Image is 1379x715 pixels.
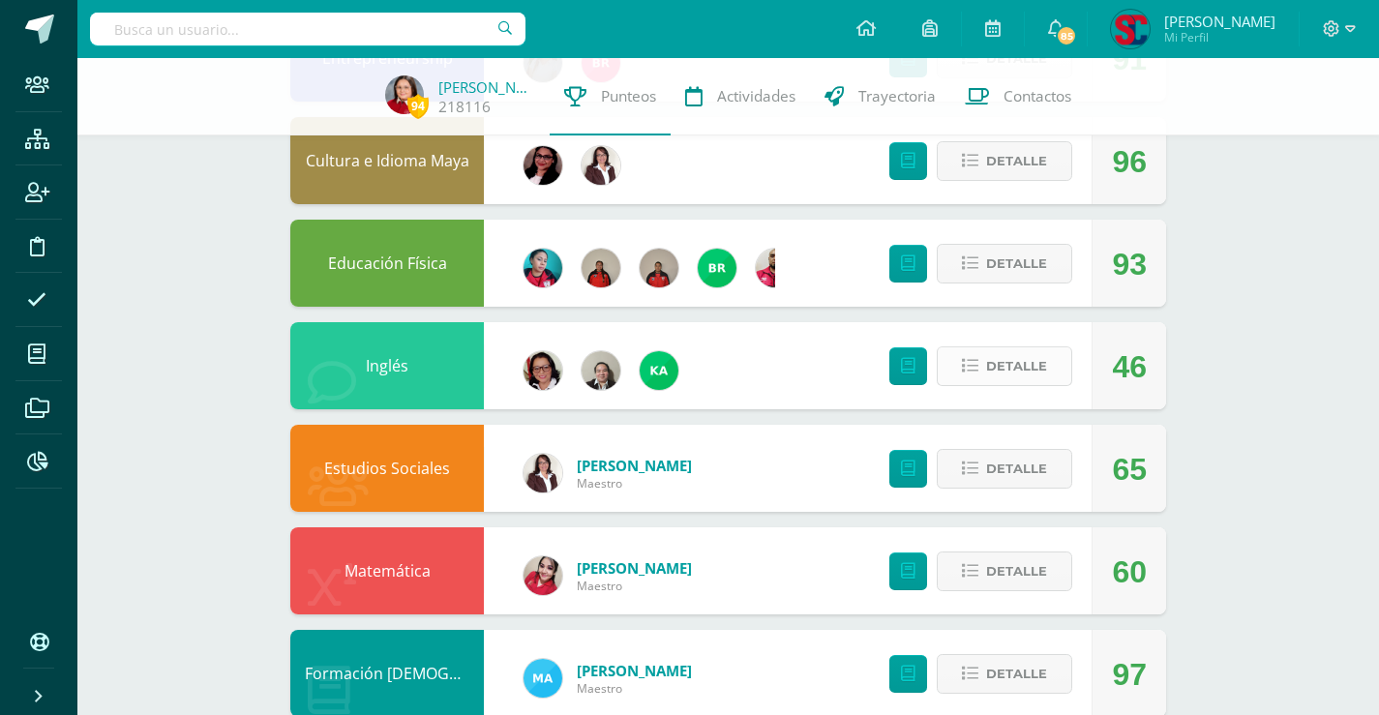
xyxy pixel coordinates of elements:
[698,249,736,287] img: 7976fc47626adfddeb45c36bac81a772.png
[438,97,491,117] a: 218116
[640,249,678,287] img: 139d064777fbe6bf61491abfdba402ef.png
[986,553,1047,589] span: Detalle
[524,146,562,185] img: 1c3ed0363f92f1cd3aaa9c6dc44d1b5b.png
[577,456,692,475] a: [PERSON_NAME]
[524,556,562,595] img: 7fe51edf7d91a908fb169c70dadf8496.png
[438,77,535,97] a: [PERSON_NAME]
[756,249,794,287] img: 720c24124c15ba549e3e394e132c7bff.png
[577,661,692,680] a: [PERSON_NAME]
[582,146,620,185] img: db868cb9cc9438b4167fa9a6e90e350f.png
[290,425,484,512] div: Estudios Sociales
[550,58,671,135] a: Punteos
[577,558,692,578] a: [PERSON_NAME]
[1004,86,1071,106] span: Contactos
[577,578,692,594] span: Maestro
[1112,118,1147,205] div: 96
[937,654,1072,694] button: Detalle
[524,659,562,698] img: d38877f389f32334267eef357425a0b5.png
[671,58,810,135] a: Actividades
[577,475,692,492] span: Maestro
[582,249,620,287] img: d4deafe5159184ad8cadd3f58d7b9740.png
[937,449,1072,489] button: Detalle
[986,451,1047,487] span: Detalle
[345,560,431,581] a: Matemática
[858,86,936,106] span: Trayectoria
[290,117,484,204] div: Cultura e Idioma Maya
[640,351,678,390] img: a64c3460752fcf2c5e8663a69b02fa63.png
[577,680,692,697] span: Maestro
[524,454,562,492] img: db868cb9cc9438b4167fa9a6e90e350f.png
[1164,12,1275,31] span: [PERSON_NAME]
[290,527,484,614] div: Matemática
[290,220,484,307] div: Educación Física
[937,551,1072,591] button: Detalle
[524,351,562,390] img: 2ca4f91e2a017358137dd701126cf722.png
[290,322,484,409] div: Inglés
[90,13,525,45] input: Busca un usuario...
[986,143,1047,179] span: Detalle
[1112,323,1147,410] div: 46
[986,656,1047,692] span: Detalle
[524,249,562,287] img: 4042270918fd6b5921d0ca12ded71c97.png
[601,86,656,106] span: Punteos
[1111,10,1150,48] img: 26b5407555be4a9decb46f7f69f839ae.png
[1112,528,1147,615] div: 60
[306,150,469,171] a: Cultura e Idioma Maya
[810,58,950,135] a: Trayectoria
[1164,29,1275,45] span: Mi Perfil
[407,94,429,118] span: 94
[986,348,1047,384] span: Detalle
[937,244,1072,283] button: Detalle
[366,355,408,376] a: Inglés
[328,253,447,274] a: Educación Física
[950,58,1086,135] a: Contactos
[324,458,450,479] a: Estudios Sociales
[582,351,620,390] img: 525b25e562e1b2fd5211d281b33393db.png
[717,86,795,106] span: Actividades
[305,663,555,684] a: Formación [DEMOGRAPHIC_DATA]
[937,346,1072,386] button: Detalle
[385,75,424,114] img: 8fdd18360f45d141260519fbaea066b2.png
[1056,25,1077,46] span: 85
[1112,221,1147,308] div: 93
[986,246,1047,282] span: Detalle
[937,141,1072,181] button: Detalle
[1112,426,1147,513] div: 65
